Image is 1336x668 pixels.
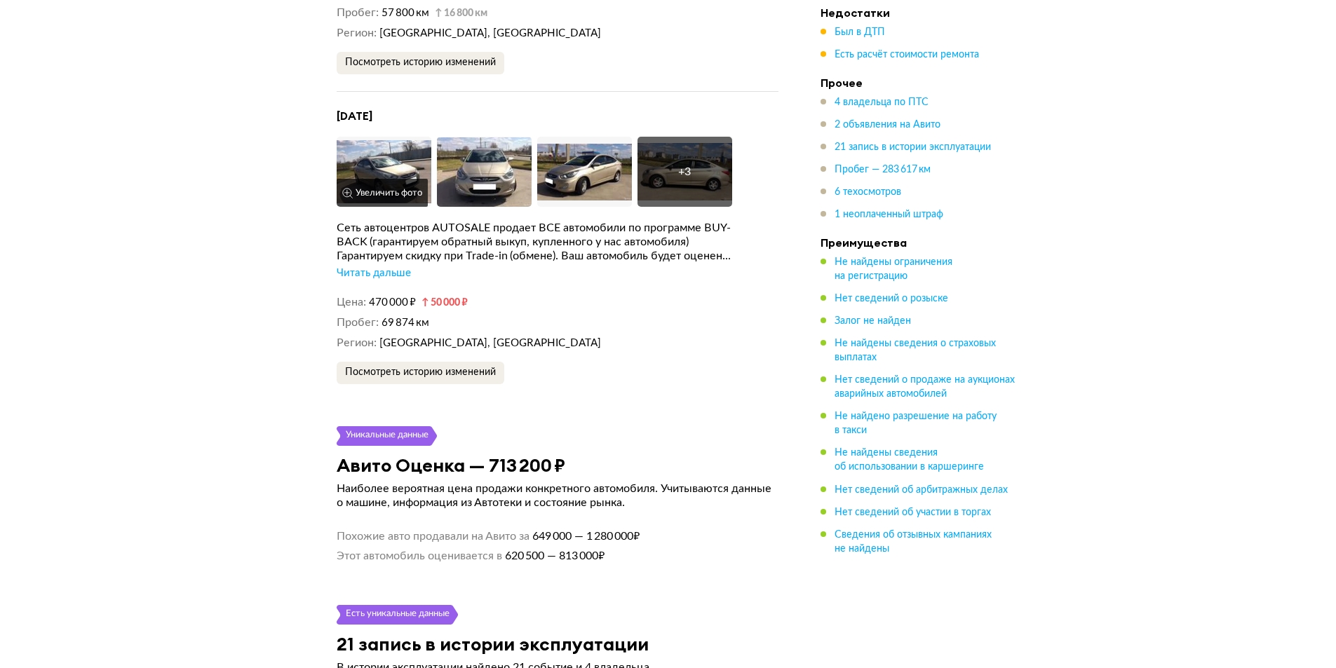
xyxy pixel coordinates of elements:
button: Посмотреть историю изменений [337,52,504,74]
dt: Пробег [337,315,379,330]
img: Car Photo [337,137,431,207]
dt: Пробег [337,6,379,20]
span: Был в ДТП [835,27,885,37]
span: Залог не найден [835,316,911,326]
span: Нет сведений об арбитражных делах [835,484,1008,494]
h4: Прочее [821,76,1017,90]
span: Не найдены сведения о страховых выплатах [835,339,996,362]
span: Не найдено разрешение на работу в такси [835,411,997,435]
span: Не найдены ограничения на регистрацию [835,257,952,281]
span: Похожие авто продавали на Авито за [337,529,529,543]
span: [GEOGRAPHIC_DATA], [GEOGRAPHIC_DATA] [379,28,601,39]
span: Пробег — 283 617 км [835,165,931,175]
h4: [DATE] [337,109,778,123]
span: 649 000 — 1 280 000 ₽ [529,529,640,543]
dt: Регион [337,26,377,41]
button: Посмотреть историю изменений [337,362,504,384]
dt: Регион [337,336,377,350]
p: Наиболее вероятная цена продажи конкретного автомобиля. Учитываются данные о машине, информация и... [337,482,778,510]
span: 69 874 км [382,318,429,328]
h4: Недостатки [821,6,1017,20]
div: Гарантируем скидку при Trade-in (обмене). Ваш автомобиль будет оценен... [337,249,778,263]
span: Этот автомобиль оценивается в [337,549,502,563]
h3: Авито Оценка — 713 200 ₽ [337,454,565,476]
span: 57 800 км [382,8,429,18]
span: 21 запись в истории эксплуатации [835,142,991,152]
span: Нет сведений об участии в торгах [835,507,991,517]
span: Есть расчёт стоимости ремонта [835,50,979,60]
span: 6 техосмотров [835,187,901,197]
span: 470 000 ₽ [369,297,416,308]
div: Есть уникальные данные [345,605,450,625]
small: 50 000 ₽ [421,298,468,308]
span: 2 объявления на Авито [835,120,940,130]
h4: Преимущества [821,236,1017,250]
span: 620 500 — 813 000 ₽ [502,549,605,563]
div: Читать дальше [337,266,411,280]
small: 16 800 км [435,8,487,18]
div: Сеть автоцентров AUTOSALE продает ВСЕ автомобили по программе BUY-BACK (гарантируем обратный выку... [337,221,778,249]
span: [GEOGRAPHIC_DATA], [GEOGRAPHIC_DATA] [379,338,601,348]
h3: 21 запись в истории эксплуатации [337,633,649,655]
span: Сведения об отзывных кампаниях не найдены [835,529,992,553]
span: Нет сведений о розыске [835,294,948,304]
img: Car Photo [437,137,532,207]
img: Car Photo [537,137,632,207]
span: 4 владельца по ПТС [835,97,929,107]
div: Уникальные данные [345,426,429,446]
span: 1 неоплаченный штраф [835,210,943,219]
span: Посмотреть историю изменений [345,367,496,377]
div: + 3 [678,165,691,179]
span: Нет сведений о продаже на аукционах аварийных автомобилей [835,375,1015,399]
dt: Цена [337,295,366,310]
span: Посмотреть историю изменений [345,57,496,67]
span: Не найдены сведения об использовании в каршеринге [835,448,984,472]
button: Увеличить фото [337,179,428,207]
